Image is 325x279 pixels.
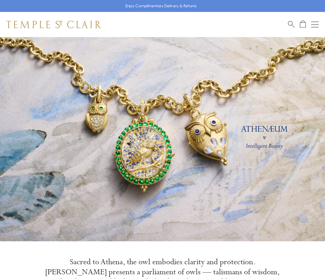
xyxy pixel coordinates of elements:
a: Search [288,20,295,28]
img: Temple St. Clair [6,21,101,28]
button: Open navigation [311,21,319,28]
p: Enjoy Complimentary Delivery & Returns [125,3,197,9]
a: Open Shopping Bag [300,20,306,28]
